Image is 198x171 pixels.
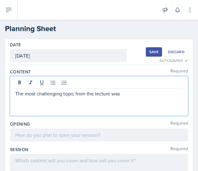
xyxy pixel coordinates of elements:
button: Save [146,47,162,57]
label: Content [10,69,31,75]
p: The most challenging topic from the lecture was [15,90,183,97]
div: Discard [168,49,185,54]
label: Opening [10,121,30,127]
span: Required [170,121,188,127]
div: Save [149,49,159,54]
span: Required [170,69,188,75]
label: Session [10,146,28,153]
span: Required [170,146,188,153]
label: Date [10,42,21,48]
h2: Planning Sheet [5,23,193,34]
div: Autosaving [160,58,188,63]
button: Discard [164,47,188,57]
